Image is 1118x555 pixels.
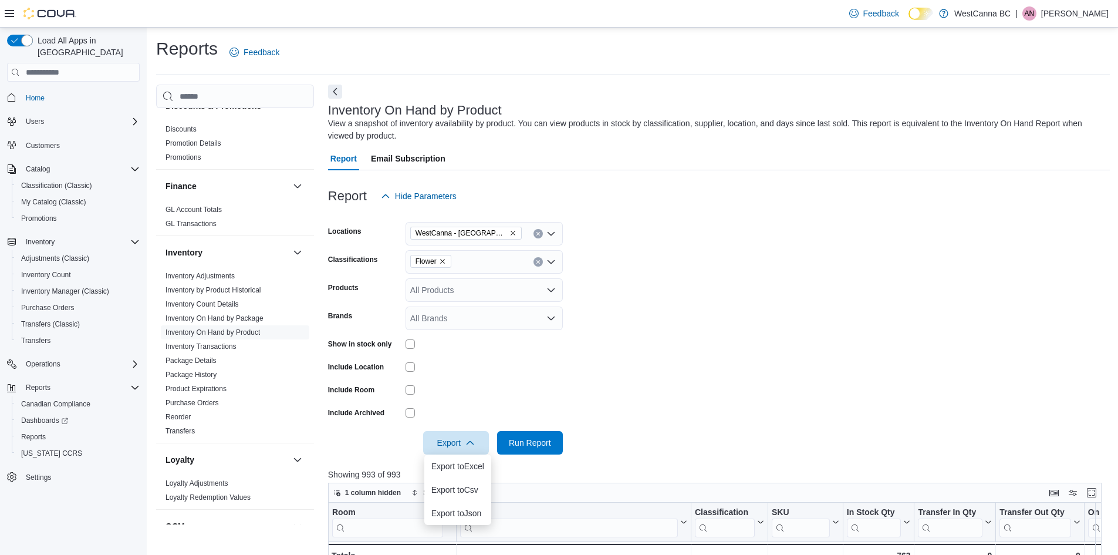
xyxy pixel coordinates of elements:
[244,46,279,58] span: Feedback
[26,141,60,150] span: Customers
[12,396,144,412] button: Canadian Compliance
[772,507,830,519] div: SKU
[165,426,195,436] span: Transfers
[695,507,755,537] div: Classification
[546,285,556,295] button: Open list of options
[328,103,502,117] h3: Inventory On Hand by Product
[772,507,830,537] div: SKU URL
[225,41,284,64] a: Feedback
[21,381,140,395] span: Reports
[12,283,144,300] button: Inventory Manager (Classic)
[165,399,219,407] a: Purchase Orders
[7,84,140,516] nav: Complex example
[2,89,144,106] button: Home
[460,507,678,537] div: Product
[12,445,144,462] button: [US_STATE] CCRS
[845,2,904,25] a: Feedback
[165,180,288,192] button: Finance
[165,271,235,281] span: Inventory Adjustments
[21,357,65,371] button: Operations
[16,334,55,348] a: Transfers
[21,270,71,280] span: Inventory Count
[12,300,144,316] button: Purchase Orders
[165,139,221,147] a: Promotion Details
[165,342,237,351] a: Inventory Transactions
[497,431,563,455] button: Run Report
[2,356,144,372] button: Operations
[423,431,489,455] button: Export
[16,211,62,226] a: Promotions
[1025,6,1035,21] span: AN
[695,507,764,537] button: Classification
[533,257,543,267] button: Clear input
[165,520,288,532] button: OCM
[546,314,556,323] button: Open list of options
[332,507,443,519] div: Room
[16,195,140,209] span: My Catalog (Classic)
[12,210,144,227] button: Promotions
[424,455,491,478] button: Export toExcel
[21,115,49,129] button: Users
[999,507,1070,537] div: Transfer Out Qty
[21,91,49,105] a: Home
[21,214,57,223] span: Promotions
[16,397,140,411] span: Canadian Compliance
[918,507,992,537] button: Transfer In Qty
[430,431,482,455] span: Export
[21,197,86,207] span: My Catalog (Classic)
[332,507,452,537] button: Room
[546,229,556,238] button: Open list of options
[328,469,1110,480] p: Showing 993 of 993
[12,267,144,283] button: Inventory Count
[21,399,90,409] span: Canadian Compliance
[26,383,50,392] span: Reports
[165,300,239,308] a: Inventory Count Details
[165,371,217,379] a: Package History
[328,85,342,99] button: Next
[395,190,457,202] span: Hide Parameters
[165,454,288,466] button: Loyalty
[16,317,140,331] span: Transfers (Classic)
[16,284,140,298] span: Inventory Manager (Classic)
[847,507,911,537] button: In Stock Qty
[1085,486,1099,500] button: Enter fullscreen
[12,194,144,210] button: My Catalog (Classic)
[16,268,76,282] a: Inventory Count
[376,184,461,208] button: Hide Parameters
[165,300,239,309] span: Inventory Count Details
[165,454,194,466] h3: Loyalty
[21,287,109,296] span: Inventory Manager (Classic)
[165,285,261,295] span: Inventory by Product Historical
[16,397,95,411] a: Canadian Compliance
[165,247,202,258] h3: Inventory
[165,314,264,322] a: Inventory On Hand by Package
[165,328,260,337] span: Inventory On Hand by Product
[21,416,68,425] span: Dashboards
[21,303,75,312] span: Purchase Orders
[2,161,144,177] button: Catalog
[1015,6,1018,21] p: |
[165,356,217,365] a: Package Details
[21,139,65,153] a: Customers
[21,90,140,105] span: Home
[772,507,839,537] button: SKU
[328,255,378,264] label: Classifications
[1047,486,1061,500] button: Keyboard shortcuts
[165,206,222,214] a: GL Account Totals
[291,519,305,533] button: OCM
[21,357,140,371] span: Operations
[431,509,484,518] span: Export to Json
[165,125,197,134] span: Discounts
[12,332,144,349] button: Transfers
[26,164,50,174] span: Catalog
[26,359,60,369] span: Operations
[509,230,516,237] button: Remove WestCanna - Broadway from selection in this group
[332,507,443,537] div: Room
[16,413,73,428] a: Dashboards
[156,122,314,169] div: Discounts & Promotions
[12,177,144,194] button: Classification (Classic)
[33,35,140,58] span: Load All Apps in [GEOGRAPHIC_DATA]
[16,251,94,265] a: Adjustments (Classic)
[16,446,87,460] a: [US_STATE] CCRS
